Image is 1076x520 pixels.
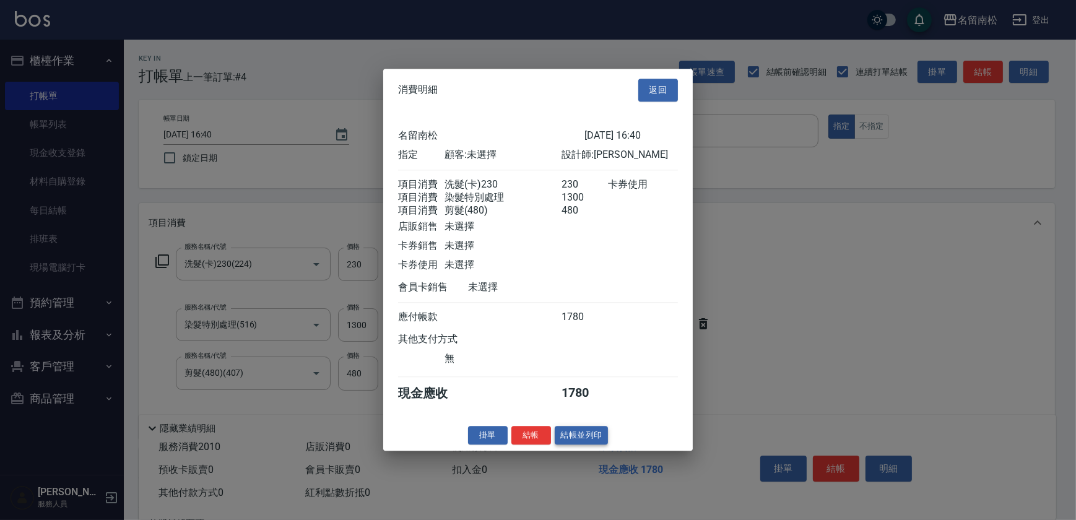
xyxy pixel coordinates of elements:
div: 設計師: [PERSON_NAME] [562,149,678,162]
div: 顧客: 未選擇 [445,149,561,162]
div: 卡券銷售 [398,240,445,253]
div: 未選擇 [445,240,561,253]
div: 卡券使用 [608,178,678,191]
div: 230 [562,178,608,191]
div: 現金應收 [398,385,468,402]
div: 未選擇 [445,259,561,272]
div: 指定 [398,149,445,162]
div: 染髮特別處理 [445,191,561,204]
button: 返回 [638,79,678,102]
div: 會員卡銷售 [398,281,468,294]
div: 應付帳款 [398,311,445,324]
div: 480 [562,204,608,217]
div: 名留南松 [398,129,584,142]
button: 結帳並列印 [555,426,609,445]
span: 消費明細 [398,84,438,97]
div: 剪髮(480) [445,204,561,217]
div: [DATE] 16:40 [584,129,678,142]
div: 未選擇 [468,281,584,294]
div: 未選擇 [445,220,561,233]
div: 無 [445,352,561,365]
button: 掛單 [468,426,508,445]
div: 其他支付方式 [398,333,492,346]
div: 1300 [562,191,608,204]
div: 1780 [562,311,608,324]
div: 項目消費 [398,178,445,191]
div: 項目消費 [398,191,445,204]
div: 洗髮(卡)230 [445,178,561,191]
div: 卡券使用 [398,259,445,272]
div: 店販銷售 [398,220,445,233]
button: 結帳 [511,426,551,445]
div: 項目消費 [398,204,445,217]
div: 1780 [562,385,608,402]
